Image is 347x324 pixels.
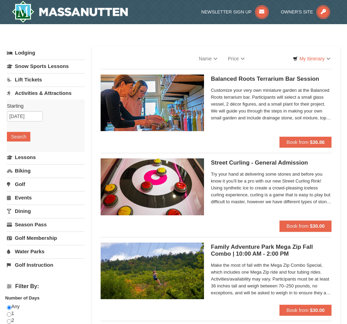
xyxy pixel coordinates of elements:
strong: Number of Days [5,295,40,301]
a: Events [7,191,85,204]
span: Owner's Site [281,9,313,14]
img: Massanutten Resort Logo [12,1,128,23]
a: Newsletter Sign Up [201,9,269,14]
a: Water Parks [7,245,85,258]
a: Massanutten Resort [12,1,128,23]
h5: Balanced Roots Terrarium Bar Session [211,76,331,82]
button: Book from $36.86 [279,137,331,148]
span: Book from [286,139,308,145]
a: Activities & Attractions [7,87,85,99]
span: Make the most of fall with the Mega Zip Combo Special, which includes one Mega Zip ride and four ... [211,262,331,296]
a: Price [223,52,250,66]
a: Lessons [7,151,85,164]
img: 18871151-30-393e4332.jpg [101,75,204,131]
h5: Family Adventure Park Mega Zip Fall Combo | 10:00 AM - 2:00 PM [211,244,331,257]
a: Golf [7,178,85,190]
h5: Street Curling - General Admission [211,159,331,166]
label: Starting [7,102,80,109]
button: Book from $30.00 [279,220,331,232]
h4: Filter By: [7,283,85,289]
span: Customize your very own miniature garden at the Balanced Roots terrarium bar. Participants will s... [211,87,331,121]
a: Season Pass [7,218,85,231]
a: Dining [7,205,85,217]
span: Try your hand at delivering some stones and before you know it you’ll be a pro with our new Stree... [211,171,331,205]
span: Newsletter Sign Up [201,9,252,14]
strong: $30.00 [310,307,325,313]
img: 15390471-88-44377514.jpg [101,158,204,215]
a: Name [194,52,223,66]
button: Book from $30.00 [279,305,331,316]
button: Search [7,132,30,141]
a: Lift Tickets [7,73,85,86]
strong: $30.00 [310,223,325,229]
img: 6619925-38-a1eef9ea.jpg [101,243,204,299]
a: Owner's Site [281,9,330,14]
a: Lodging [7,47,85,59]
a: My Itinerary [288,53,335,64]
a: Golf Membership [7,232,85,244]
span: Book from [286,223,308,229]
a: Snow Sports Lessons [7,60,85,72]
span: Book from [286,307,308,313]
a: Biking [7,164,85,177]
a: Golf Instruction [7,258,85,271]
strong: $36.86 [310,139,325,145]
